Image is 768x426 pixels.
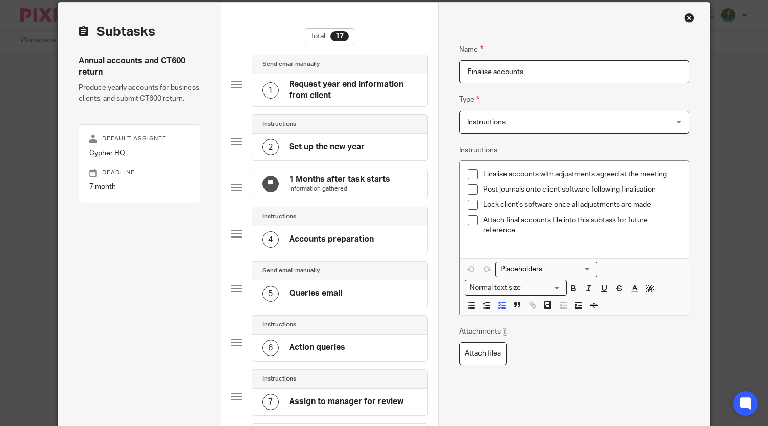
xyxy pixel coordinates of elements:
[524,282,561,293] input: Search for option
[262,60,320,68] h4: Send email manually
[262,139,279,155] div: 2
[459,342,507,365] label: Attach files
[495,262,597,277] div: Search for option
[459,145,497,155] label: Instructions
[262,267,320,275] h4: Send email manually
[89,169,189,177] p: Deadline
[262,375,296,383] h4: Instructions
[497,264,591,275] input: Search for option
[459,93,479,105] label: Type
[289,141,365,152] h4: Set up the new year
[483,200,681,210] p: Lock client's software once all adjustments are made
[305,28,354,44] div: Total
[289,79,417,101] h4: Request year end information from client
[289,288,342,299] h4: Queries email
[684,13,694,23] div: Close this dialog window
[483,215,681,236] p: Attach final accounts file into this subtask for future reference
[483,169,681,179] p: Finalise accounts with adjustments agreed at the meeting
[330,31,349,41] div: 17
[262,286,279,302] div: 5
[262,394,279,410] div: 7
[465,280,567,296] div: Search for option
[289,174,390,185] h4: 1 Months after task starts
[289,234,374,245] h4: Accounts preparation
[465,280,567,296] div: Text styles
[467,119,506,126] span: Instructions
[89,135,189,143] p: Default assignee
[289,342,345,353] h4: Action queries
[79,23,155,40] h2: Subtasks
[89,148,189,158] p: Cypher HQ
[89,182,189,192] p: 7 month
[262,212,296,221] h4: Instructions
[459,326,509,337] p: Attachments
[483,184,681,195] p: Post journals onto client software following finalisation
[262,82,279,99] div: 1
[262,120,296,128] h4: Instructions
[467,282,523,293] span: Normal text size
[79,56,200,78] h4: Annual accounts and CT600 return
[289,185,390,193] p: Information gathered
[79,83,200,104] p: Produce yearly accounts for business clients, and submit CT600 return.
[262,321,296,329] h4: Instructions
[289,396,403,407] h4: Assign to manager for review
[262,340,279,356] div: 6
[495,262,597,277] div: Placeholders
[262,231,279,248] div: 4
[459,43,483,55] label: Name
